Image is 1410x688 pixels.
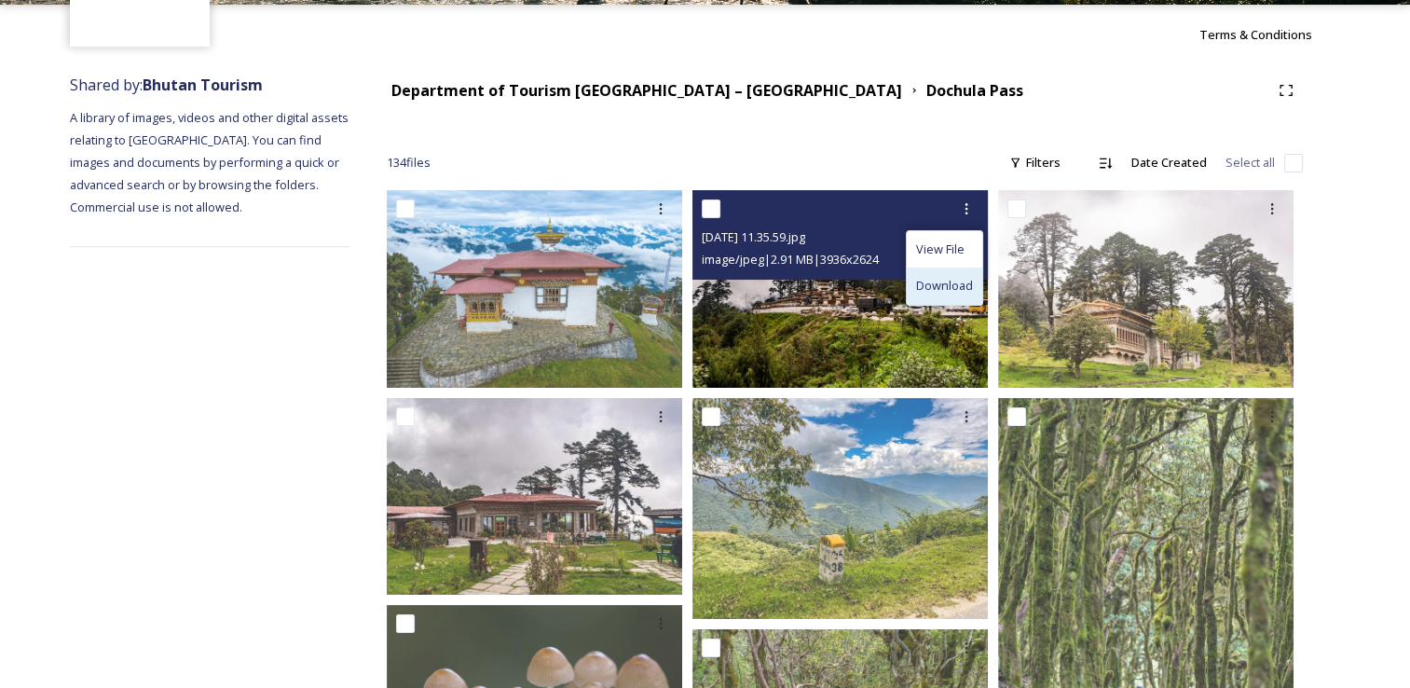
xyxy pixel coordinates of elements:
strong: Department of Tourism [GEOGRAPHIC_DATA] – [GEOGRAPHIC_DATA] [391,80,902,101]
span: Select all [1225,154,1275,172]
span: View File [916,241,965,258]
span: Download [916,277,973,295]
img: 2022-10-01 11.35.59.jpg [692,190,988,387]
span: Shared by: [70,75,263,95]
span: 134 file s [387,154,431,172]
img: 2022-10-01 11.50.48.jpg [998,190,1294,387]
span: image/jpeg | 2.91 MB | 3936 x 2624 [702,251,879,268]
div: Filters [1000,144,1070,181]
div: Date Created [1122,144,1216,181]
span: Terms & Conditions [1199,26,1312,43]
img: 2022-10-01 11.41.43.jpg [387,397,682,594]
img: MarcusBhutan2023_HR120.jpg [387,190,682,387]
span: A library of images, videos and other digital assets relating to [GEOGRAPHIC_DATA]. You can find ... [70,109,351,215]
span: [DATE] 11.35.59.jpg [702,228,805,245]
strong: Bhutan Tourism [143,75,263,95]
img: 2022-10-01 11.35.08.jpg [692,398,988,620]
a: Terms & Conditions [1199,23,1340,46]
strong: Dochula Pass [926,80,1023,101]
